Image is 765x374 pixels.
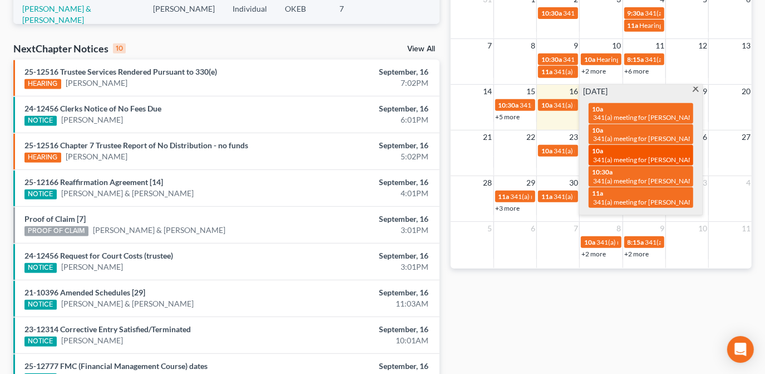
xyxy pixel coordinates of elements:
[301,103,428,114] div: September, 16
[541,101,552,109] span: 10a
[593,198,700,206] span: 341(a) meeting for [PERSON_NAME]
[301,213,428,225] div: September, 16
[482,85,493,98] span: 14
[568,176,579,190] span: 30
[554,101,661,109] span: 341(a) meeting for [PERSON_NAME]
[611,39,623,52] span: 10
[93,225,225,236] a: [PERSON_NAME] & [PERSON_NAME]
[525,176,536,190] span: 29
[496,113,520,121] a: +5 more
[61,114,123,125] a: [PERSON_NAME]
[697,85,708,98] span: 19
[482,176,493,190] span: 28
[654,39,665,52] span: 11
[628,9,644,17] span: 9:30a
[301,335,428,346] div: 10:01AM
[301,298,428,309] div: 11:03AM
[584,55,595,64] span: 10a
[554,147,661,155] span: 341(a) meeting for [PERSON_NAME]
[572,222,579,235] span: 7
[616,222,623,235] span: 8
[541,9,562,17] span: 10:30a
[24,79,61,89] div: HEARING
[554,192,661,201] span: 341(a) meeting for [PERSON_NAME]
[301,287,428,298] div: September, 16
[487,39,493,52] span: 7
[61,335,123,346] a: [PERSON_NAME]
[24,288,145,297] a: 21-10396 Amended Schedules [29]
[301,177,428,188] div: September, 16
[697,222,708,235] span: 10
[563,55,670,64] span: 341(a) meeting for [PERSON_NAME]
[593,134,700,143] span: 341(a) meeting for [PERSON_NAME]
[697,39,708,52] span: 12
[24,104,161,113] a: 24-12456 Clerks Notice of No Fees Due
[581,67,606,75] a: +2 more
[301,261,428,273] div: 3:01PM
[592,168,613,176] span: 10:30a
[61,298,194,309] a: [PERSON_NAME] & [PERSON_NAME]
[592,105,603,113] span: 10a
[499,101,519,109] span: 10:30a
[741,222,752,235] span: 11
[482,130,493,144] span: 21
[301,114,428,125] div: 6:01PM
[568,130,579,144] span: 23
[496,204,520,212] a: +3 more
[61,261,123,273] a: [PERSON_NAME]
[301,250,428,261] div: September, 16
[301,77,428,89] div: 7:02PM
[301,151,428,162] div: 5:02PM
[568,85,579,98] span: 16
[727,336,754,363] div: Open Intercom Messenger
[541,192,552,201] span: 11a
[511,192,618,201] span: 341(a) meeting for [PERSON_NAME]
[61,188,194,199] a: [PERSON_NAME] & [PERSON_NAME]
[584,238,595,246] span: 10a
[554,67,720,76] span: 341(a) meeting for [PERSON_NAME] & [PERSON_NAME]
[596,238,704,246] span: 341(a) meeting for [PERSON_NAME]
[530,39,536,52] span: 8
[24,226,88,236] div: PROOF OF CLAIM
[741,85,752,98] span: 20
[24,300,57,310] div: NOTICE
[541,55,562,64] span: 10:30a
[592,126,603,134] span: 10a
[572,39,579,52] span: 9
[66,151,127,162] a: [PERSON_NAME]
[24,190,57,200] div: NOTICE
[530,222,536,235] span: 6
[407,45,435,53] a: View All
[596,55,683,64] span: Hearing for [PERSON_NAME]
[628,21,639,30] span: 11a
[563,9,670,17] span: 341(a) meeting for [PERSON_NAME]
[593,113,700,122] span: 341(a) meeting for [PERSON_NAME]
[593,156,759,164] span: 341(a) meeting for [PERSON_NAME] & [PERSON_NAME]
[301,66,428,77] div: September, 16
[301,140,428,151] div: September, 16
[659,222,665,235] span: 9
[741,39,752,52] span: 13
[541,147,552,155] span: 10a
[525,130,536,144] span: 22
[301,225,428,236] div: 3:01PM
[592,147,603,155] span: 10a
[24,153,61,163] div: HEARING
[301,361,428,372] div: September, 16
[24,251,173,260] a: 24-12456 Request for Court Costs (trustee)
[628,238,644,246] span: 8:15a
[592,189,603,197] span: 11a
[24,140,248,150] a: 25-12516 Chapter 7 Trustee Report of No Distribution - no funds
[24,67,217,76] a: 25-12516 Trustee Services Rendered Pursuant to 330(e)
[24,214,86,224] a: Proof of Claim [7]
[625,250,649,258] a: +2 more
[697,130,708,144] span: 26
[487,222,493,235] span: 5
[583,86,608,97] span: [DATE]
[499,192,510,201] span: 11a
[625,67,649,75] a: +6 more
[741,130,752,144] span: 27
[541,67,552,76] span: 11a
[113,43,126,54] div: 10
[301,324,428,335] div: September, 16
